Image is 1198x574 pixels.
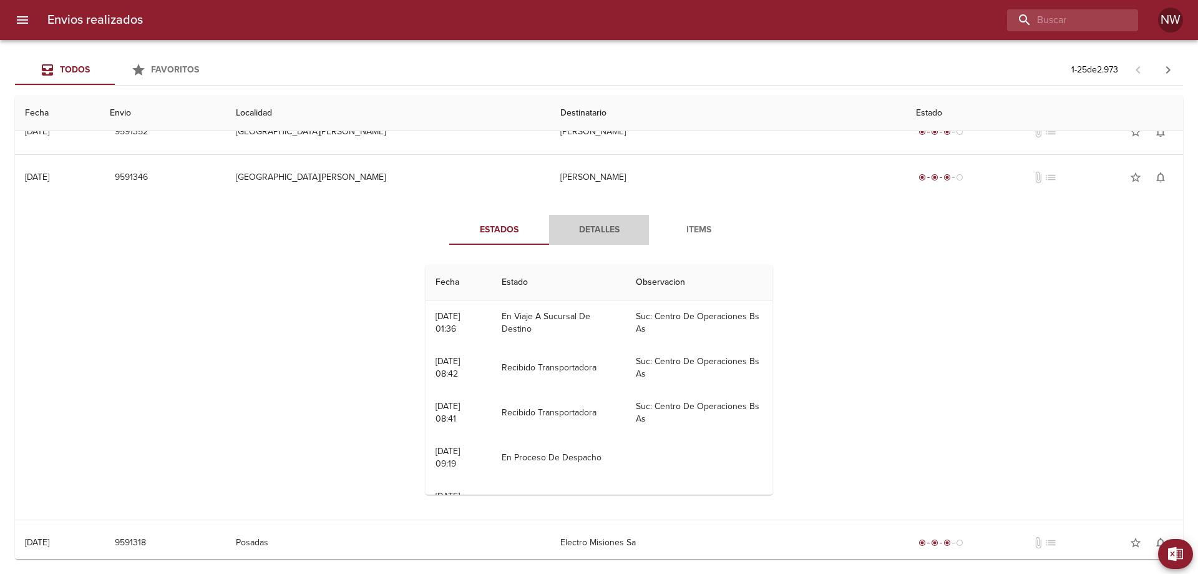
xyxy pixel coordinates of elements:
[956,128,963,136] span: radio_button_unchecked
[492,480,626,525] td: Envio Generado
[1071,64,1118,76] p: 1 - 25 de 2.973
[1148,165,1173,190] button: Activar notificaciones
[492,390,626,435] td: Recibido Transportadora
[226,520,550,565] td: Posadas
[956,539,963,547] span: radio_button_unchecked
[918,539,926,547] span: radio_button_checked
[100,96,226,131] th: Envio
[25,172,49,182] div: [DATE]
[1158,539,1193,569] button: Exportar Excel
[956,174,963,181] span: radio_button_unchecked
[110,532,151,555] button: 9591318
[1158,7,1183,32] div: Abrir información de usuario
[457,222,542,238] span: Estados
[1158,7,1183,32] div: NW
[916,126,966,138] div: En viaje
[916,537,966,549] div: En viaje
[426,265,773,525] table: Tabla de seguimiento
[1154,171,1167,184] span: notifications_none
[626,345,772,390] td: Suc: Centro De Operaciones Bs As
[25,126,49,137] div: [DATE]
[1154,537,1167,549] span: notifications_none
[1154,126,1167,138] span: notifications_none
[1153,55,1183,85] span: Pagina siguiente
[110,166,153,189] button: 9591346
[1129,171,1142,184] span: star_border
[1007,9,1117,31] input: buscar
[47,10,143,30] h6: Envios realizados
[1129,126,1142,138] span: star_border
[943,539,951,547] span: radio_button_checked
[1045,537,1057,549] span: No tiene pedido asociado
[436,311,460,334] div: [DATE] 01:36
[436,356,460,379] div: [DATE] 08:42
[426,265,492,300] th: Fecha
[918,174,926,181] span: radio_button_checked
[226,155,550,200] td: [GEOGRAPHIC_DATA][PERSON_NAME]
[1032,126,1045,138] span: No tiene documentos adjuntos
[115,170,148,186] span: 9591346
[110,121,153,144] button: 9591352
[492,345,626,390] td: Recibido Transportadora
[1148,119,1173,144] button: Activar notificaciones
[931,128,938,136] span: radio_button_checked
[1123,165,1148,190] button: Agregar a favoritos
[226,96,550,131] th: Localidad
[492,435,626,480] td: En Proceso De Despacho
[115,124,148,140] span: 9591352
[550,109,907,154] td: [PERSON_NAME]
[626,265,772,300] th: Observacion
[1032,171,1045,184] span: No tiene documentos adjuntos
[115,535,146,551] span: 9591318
[436,401,460,424] div: [DATE] 08:41
[15,96,100,131] th: Fecha
[943,128,951,136] span: radio_button_checked
[557,222,641,238] span: Detalles
[449,215,749,245] div: Tabs detalle de guia
[1045,126,1057,138] span: No tiene pedido asociado
[151,64,199,75] span: Favoritos
[7,5,37,35] button: menu
[656,222,741,238] span: Items
[550,155,907,200] td: [PERSON_NAME]
[1032,537,1045,549] span: No tiene documentos adjuntos
[1123,63,1153,76] span: Pagina anterior
[626,480,772,525] td: Clicpaq
[492,300,626,345] td: En Viaje A Sucursal De Destino
[1045,171,1057,184] span: No tiene pedido asociado
[60,64,90,75] span: Todos
[906,96,1183,131] th: Estado
[943,174,951,181] span: radio_button_checked
[226,109,550,154] td: [GEOGRAPHIC_DATA][PERSON_NAME]
[550,520,907,565] td: Electro Misiones Sa
[626,300,772,345] td: Suc: Centro De Operaciones Bs As
[25,537,49,548] div: [DATE]
[918,128,926,136] span: radio_button_checked
[15,55,215,85] div: Tabs Envios
[1148,530,1173,555] button: Activar notificaciones
[1123,119,1148,144] button: Agregar a favoritos
[931,539,938,547] span: radio_button_checked
[436,446,460,469] div: [DATE] 09:19
[626,390,772,435] td: Suc: Centro De Operaciones Bs As
[550,96,907,131] th: Destinatario
[1123,530,1148,555] button: Agregar a favoritos
[436,491,460,514] div: [DATE] 09:19
[1129,537,1142,549] span: star_border
[492,265,626,300] th: Estado
[931,174,938,181] span: radio_button_checked
[916,171,966,184] div: En viaje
